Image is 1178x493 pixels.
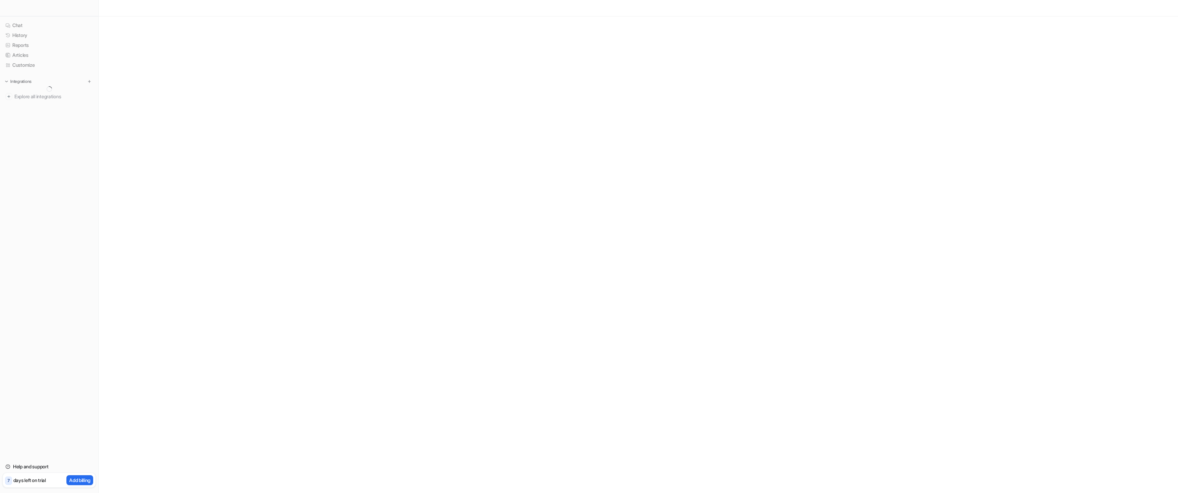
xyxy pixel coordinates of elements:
a: Chat [3,21,96,30]
a: Help and support [3,462,96,471]
img: explore all integrations [5,93,12,100]
a: Articles [3,50,96,60]
p: days left on trial [13,477,46,484]
img: expand menu [4,79,9,84]
p: Integrations [10,79,32,84]
button: Integrations [3,78,34,85]
a: Explore all integrations [3,92,96,101]
button: Add billing [66,475,93,485]
img: menu_add.svg [87,79,92,84]
a: Reports [3,40,96,50]
p: Add billing [69,477,90,484]
span: Explore all integrations [14,91,93,102]
p: 7 [8,478,10,484]
a: Customize [3,60,96,70]
a: History [3,30,96,40]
